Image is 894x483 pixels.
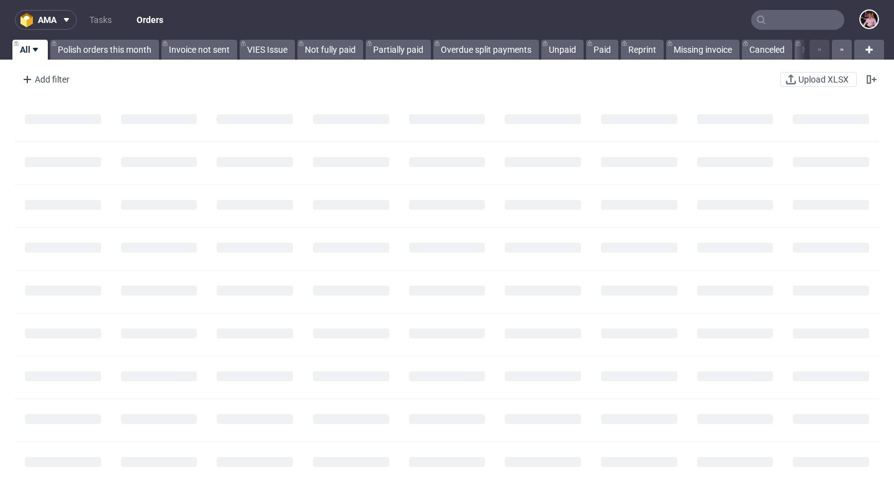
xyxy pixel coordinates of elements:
a: Paid [586,40,618,60]
a: Missing invoice [666,40,739,60]
a: Orders [129,10,171,30]
a: Overdue split payments [433,40,539,60]
a: Canceled [742,40,792,60]
img: logo [20,13,38,27]
span: Upload XLSX [796,75,851,84]
img: Aleks Ziemkowski [860,11,878,28]
a: Not fully paid [297,40,363,60]
button: Upload XLSX [780,72,857,87]
a: Invoice not sent [161,40,237,60]
div: Add filter [17,70,72,89]
a: Not PL [795,40,836,60]
a: All [12,40,48,60]
a: Partially paid [366,40,431,60]
span: ama [38,16,56,24]
a: Tasks [82,10,119,30]
a: Reprint [621,40,664,60]
button: ama [15,10,77,30]
a: Unpaid [541,40,584,60]
a: VIES Issue [240,40,295,60]
a: Polish orders this month [50,40,159,60]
